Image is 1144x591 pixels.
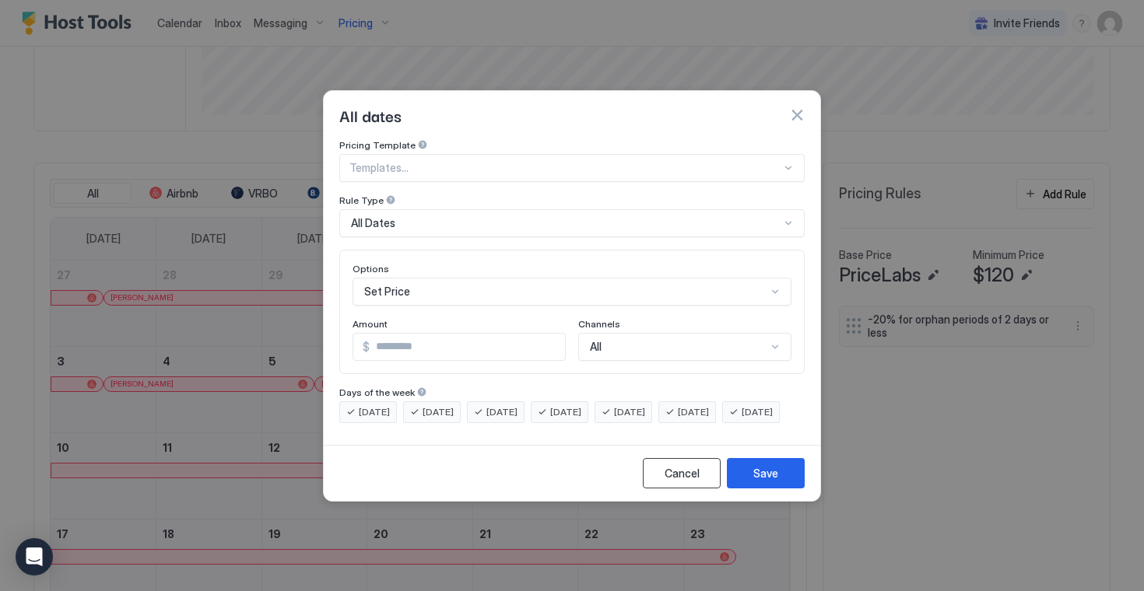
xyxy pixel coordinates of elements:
span: Rule Type [339,194,384,206]
span: All dates [339,103,402,127]
span: All [590,340,602,354]
span: Amount [353,318,388,330]
span: Pricing Template [339,139,416,151]
span: [DATE] [742,405,773,419]
div: Cancel [665,465,700,481]
span: [DATE] [678,405,709,419]
span: Channels [578,318,620,330]
button: Cancel [643,458,721,488]
span: All Dates [351,216,395,230]
input: Input Field [370,334,565,360]
span: [DATE] [614,405,645,419]
div: Save [753,465,778,481]
div: Open Intercom Messenger [16,538,53,575]
span: [DATE] [359,405,390,419]
span: Options [353,263,389,275]
button: Save [727,458,805,488]
span: [DATE] [423,405,454,419]
span: [DATE] [550,405,581,419]
span: Days of the week [339,386,415,398]
span: [DATE] [486,405,518,419]
span: $ [363,340,370,354]
span: Set Price [364,285,410,299]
